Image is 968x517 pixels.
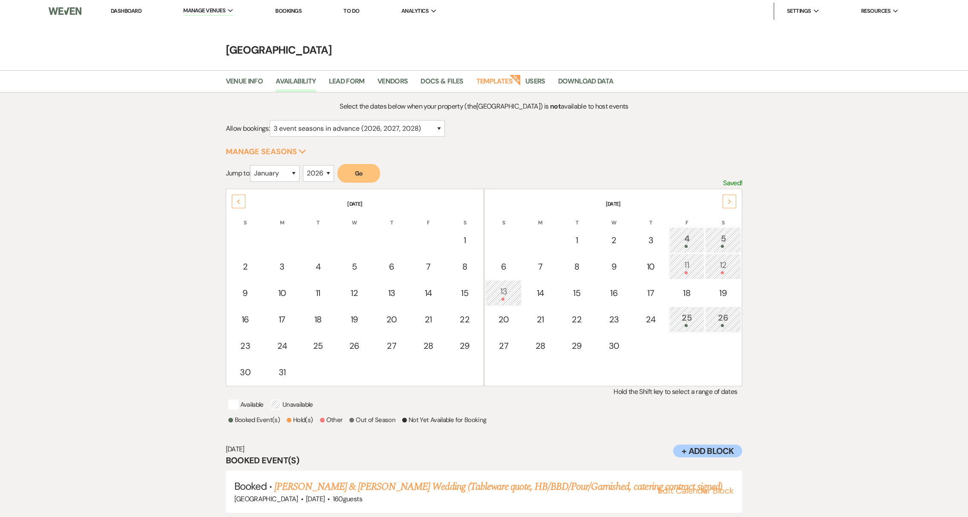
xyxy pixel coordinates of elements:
[600,313,628,326] div: 23
[378,260,405,273] div: 6
[287,415,313,425] p: Hold(s)
[674,287,700,299] div: 18
[232,313,259,326] div: 16
[300,209,335,227] th: T
[415,287,441,299] div: 14
[674,258,700,274] div: 11
[596,209,632,227] th: W
[415,313,441,326] div: 21
[226,76,263,92] a: Venue Info
[523,209,558,227] th: M
[226,386,743,397] p: Hold the Shift key to select a range of dates
[305,313,331,326] div: 18
[341,260,368,273] div: 5
[226,169,251,178] span: Jump to:
[509,74,521,86] strong: New
[600,339,628,352] div: 30
[638,287,663,299] div: 17
[527,260,553,273] div: 7
[305,287,331,299] div: 11
[269,287,295,299] div: 10
[232,366,259,379] div: 30
[227,209,264,227] th: S
[177,43,791,57] h4: [GEOGRAPHIC_DATA]
[490,313,517,326] div: 20
[329,76,365,92] a: Lead Form
[305,339,331,352] div: 25
[271,399,313,410] p: Unavailable
[232,260,259,273] div: 2
[276,76,316,92] a: Availability
[723,178,742,189] p: Saved!
[673,445,742,457] button: + Add Block
[476,76,513,92] a: Templates
[232,339,259,352] div: 23
[337,164,380,183] button: Go
[373,209,410,227] th: T
[226,454,743,466] h3: Booked Event(s)
[269,339,295,352] div: 24
[490,260,517,273] div: 6
[421,76,463,92] a: Docs & Files
[337,209,372,227] th: W
[415,260,441,273] div: 7
[600,234,628,247] div: 2
[269,313,295,326] div: 17
[234,480,267,493] span: Booked
[564,260,590,273] div: 8
[674,232,700,248] div: 4
[674,311,700,327] div: 25
[452,234,478,247] div: 1
[274,479,722,494] a: [PERSON_NAME] & [PERSON_NAME] Wedding (Tableware quote, HB/BBD/Pour/Garnished, catering contract ...
[490,339,517,352] div: 27
[558,76,614,92] a: Download Data
[402,415,486,425] p: Not Yet Available for Booking
[349,415,395,425] p: Out of Season
[415,339,441,352] div: 28
[111,7,141,14] a: Dashboard
[226,148,306,155] button: Manage Seasons
[861,7,890,15] span: Resources
[564,234,590,247] div: 1
[452,260,478,273] div: 8
[527,313,553,326] div: 21
[411,209,446,227] th: F
[485,190,741,208] th: [DATE]
[226,445,743,454] h6: [DATE]
[234,494,298,503] span: [GEOGRAPHIC_DATA]
[226,124,270,133] span: Allow bookings:
[525,76,545,92] a: Users
[265,209,300,227] th: M
[341,339,368,352] div: 26
[377,76,408,92] a: Vendors
[485,209,522,227] th: S
[49,2,81,20] img: Weven Logo
[341,313,368,326] div: 19
[452,339,478,352] div: 29
[787,7,811,15] span: Settings
[600,287,628,299] div: 16
[638,234,663,247] div: 3
[183,6,225,15] span: Manage Venues
[527,339,553,352] div: 28
[550,102,561,111] strong: not
[269,260,295,273] div: 3
[658,486,734,495] button: Edit Calendar Block
[527,287,553,299] div: 14
[232,287,259,299] div: 9
[564,339,590,352] div: 29
[305,260,331,273] div: 4
[710,311,736,327] div: 26
[710,232,736,248] div: 5
[559,209,595,227] th: T
[378,287,405,299] div: 13
[275,7,302,14] a: Bookings
[341,287,368,299] div: 12
[227,190,483,208] th: [DATE]
[290,101,678,112] p: Select the dates below when your property (the [GEOGRAPHIC_DATA] ) is available to host events
[228,399,264,410] p: Available
[378,313,405,326] div: 20
[705,209,741,227] th: S
[447,209,483,227] th: S
[228,415,280,425] p: Booked Event(s)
